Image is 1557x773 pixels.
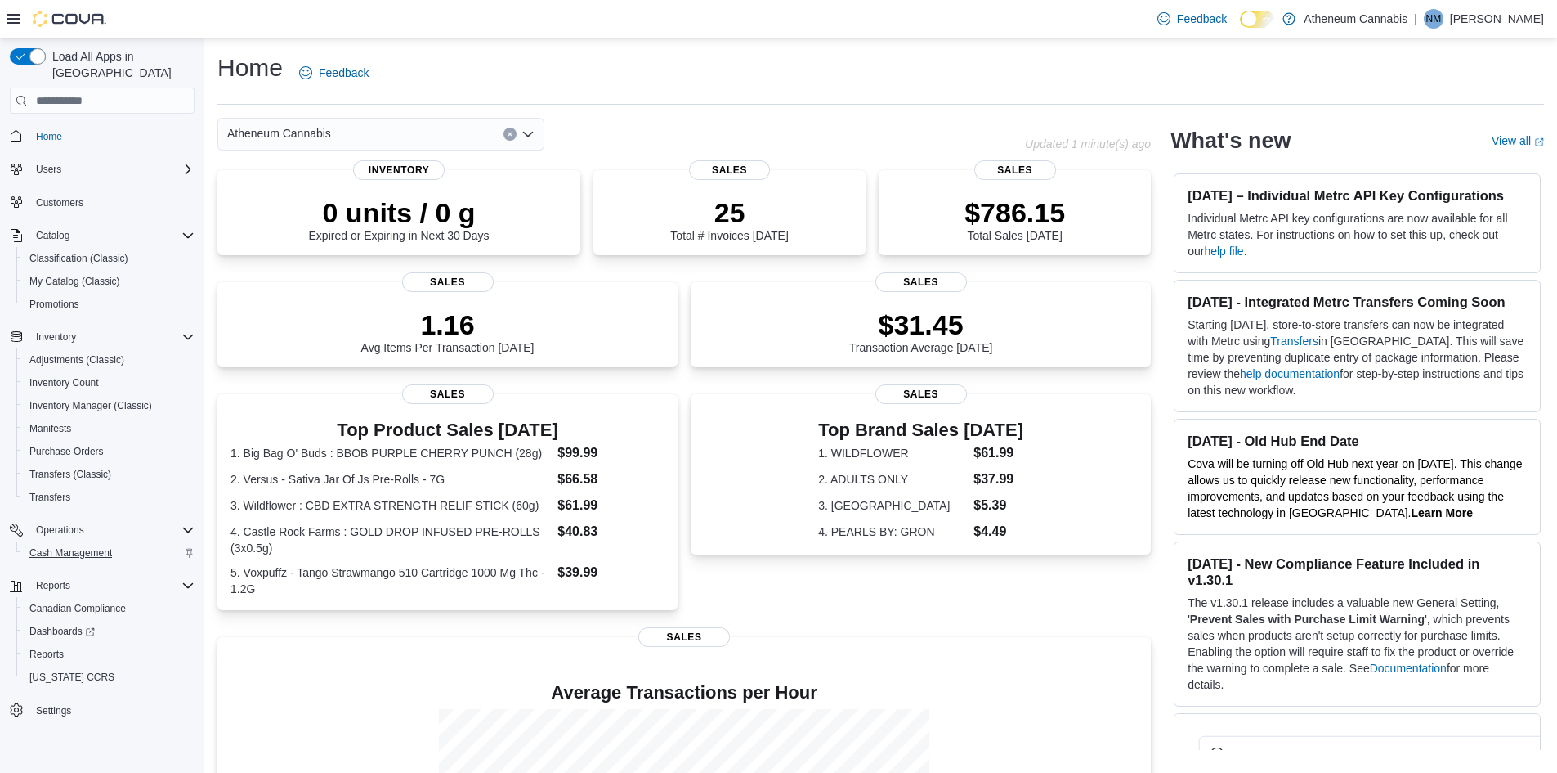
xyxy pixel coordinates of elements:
a: help file [1204,245,1243,258]
button: Purchase Orders [16,440,201,463]
span: Inventory Manager (Classic) [23,396,195,416]
a: Transfers [1270,335,1318,348]
span: Cash Management [23,543,195,563]
dd: $61.99 [973,443,1023,463]
p: 25 [670,196,788,229]
dt: 1. WILDFLOWER [818,445,967,461]
dd: $5.39 [973,496,1023,515]
a: Feedback [293,56,375,89]
span: Sales [875,384,967,404]
button: Operations [3,519,201,542]
button: Transfers [16,486,201,509]
p: [PERSON_NAME] [1450,9,1544,29]
button: Inventory Manager (Classic) [16,394,201,417]
dt: 3. [GEOGRAPHIC_DATA] [818,497,967,514]
button: Transfers (Classic) [16,463,201,486]
a: Purchase Orders [23,442,110,461]
div: Transaction Average [DATE] [849,308,993,354]
span: Inventory Count [23,373,195,393]
button: Clear input [503,128,517,141]
button: Cash Management [16,542,201,564]
span: Inventory [36,330,76,344]
dd: $40.83 [557,522,664,542]
span: Inventory Count [29,376,99,389]
span: Sales [689,160,771,180]
dd: $99.99 [557,443,664,463]
span: Dashboards [29,625,95,638]
span: Reports [36,579,70,592]
a: Documentation [1370,662,1447,675]
button: Open list of options [521,128,535,141]
button: Adjustments (Classic) [16,348,201,371]
div: Expired or Expiring in Next 30 Days [309,196,490,242]
h2: What's new [1170,128,1291,154]
span: Transfers [23,488,195,507]
span: Manifests [23,419,195,438]
a: Transfers (Classic) [23,465,118,484]
h3: [DATE] - New Compliance Feature Included in v1.30.1 [1188,555,1527,588]
dd: $61.99 [557,496,664,515]
span: Home [36,130,62,143]
span: Operations [36,524,84,537]
span: Washington CCRS [23,667,195,687]
p: 0 units / 0 g [309,196,490,229]
p: Updated 1 minute(s) ago [1025,137,1151,151]
p: | [1414,9,1417,29]
button: Users [3,158,201,181]
button: Inventory Count [16,371,201,394]
h1: Home [217,52,283,84]
strong: Prevent Sales with Purchase Limit Warning [1190,613,1425,626]
button: Catalog [29,226,76,245]
a: Promotions [23,294,86,314]
dt: 2. ADULTS ONLY [818,471,967,488]
button: Promotions [16,293,201,316]
span: Inventory Manager (Classic) [29,399,152,412]
button: Operations [29,520,91,540]
p: The v1.30.1 release includes a valuable new General Setting, ' ', which prevents sales when produ... [1188,595,1527,693]
a: View allExternal link [1492,134,1544,147]
button: Customers [3,191,201,214]
h4: Average Transactions per Hour [230,683,1138,703]
span: Sales [402,272,494,292]
p: Starting [DATE], store-to-store transfers can now be integrated with Metrc using in [GEOGRAPHIC_D... [1188,317,1527,398]
h3: [DATE] - Integrated Metrc Transfers Coming Soon [1188,294,1527,310]
span: Catalog [36,229,69,242]
a: Canadian Compliance [23,599,132,618]
dt: 4. PEARLS BY: GRON [818,524,967,540]
dt: 3. Wildflower : CBD EXTRA STRENGTH RELIF STICK (60g) [230,497,551,514]
button: Classification (Classic) [16,247,201,270]
a: Classification (Classic) [23,249,135,268]
h3: [DATE] – Individual Metrc API Key Configurations [1188,187,1527,204]
dt: 4. Castle Rock Farms : GOLD DROP INFUSED PRE-ROLLS (3x0.5g) [230,524,551,556]
span: Transfers [29,491,70,504]
a: Feedback [1151,2,1233,35]
span: Feedback [319,65,369,81]
span: Manifests [29,422,71,435]
span: Promotions [29,298,79,311]
span: Canadian Compliance [23,599,195,618]
button: Inventory [29,327,83,347]
button: My Catalog (Classic) [16,270,201,293]
a: My Catalog (Classic) [23,272,127,291]
svg: External link [1534,137,1544,147]
a: Dashboards [16,620,201,643]
button: Settings [3,699,201,722]
h3: [DATE] - Old Hub End Date [1188,433,1527,449]
dd: $66.58 [557,470,664,489]
dd: $4.49 [973,522,1023,542]
span: Adjustments (Classic) [23,350,195,370]
span: Settings [29,700,195,721]
dd: $39.99 [557,563,664,582]
button: Catalog [3,224,201,247]
span: Classification (Classic) [23,249,195,268]
span: Adjustments (Classic) [29,353,124,366]
a: Learn More [1412,506,1473,519]
button: Users [29,160,68,179]
div: Avg Items Per Transaction [DATE] [361,308,535,354]
a: help documentation [1240,367,1340,380]
span: Load All Apps in [GEOGRAPHIC_DATA] [46,48,195,81]
span: Catalog [29,226,195,245]
dd: $37.99 [973,470,1023,489]
a: Customers [29,193,90,213]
